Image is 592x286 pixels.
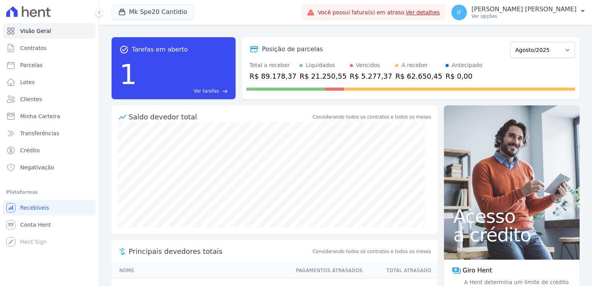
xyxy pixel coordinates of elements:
div: Antecipado [452,61,482,69]
a: Negativação [3,160,96,175]
span: Acesso [453,207,570,226]
span: Recebíveis [20,204,49,212]
div: Considerando todos os contratos e todos os meses [313,114,431,121]
div: Total a receber [250,61,296,69]
span: IF [457,10,461,15]
div: Vencidos [356,61,380,69]
a: Ver detalhes [406,9,440,16]
span: Lotes [20,78,35,86]
span: Tarefas em aberto [132,45,188,54]
span: Visão Geral [20,27,51,35]
span: Ver tarefas [194,88,219,95]
div: Plataformas [6,188,93,197]
div: R$ 0,00 [446,71,482,81]
div: Liquidados [306,61,335,69]
div: R$ 21.250,55 [299,71,346,81]
div: R$ 62.650,45 [395,71,442,81]
a: Ver tarefas east [140,88,228,95]
span: Considerando todos os contratos e todos os meses [313,248,431,255]
span: Você possui fatura(s) em atraso. [318,9,440,17]
span: Clientes [20,95,42,103]
a: Conta Hent [3,217,96,233]
span: Principais devedores totais [129,246,311,257]
div: Saldo devedor total [129,112,311,122]
th: Nome [112,263,289,279]
div: 1 [119,54,137,95]
span: east [222,88,228,94]
a: Clientes [3,91,96,107]
a: Lotes [3,74,96,90]
a: Transferências [3,126,96,141]
th: Pagamentos Atrasados [289,263,363,279]
span: Minha Carteira [20,112,60,120]
a: Crédito [3,143,96,158]
span: Transferências [20,129,59,137]
a: Visão Geral [3,23,96,39]
p: [PERSON_NAME] [PERSON_NAME] [472,5,577,13]
p: Ver opções [472,13,577,19]
div: R$ 5.277,37 [350,71,392,81]
a: Contratos [3,40,96,56]
span: Parcelas [20,61,43,69]
span: Giro Hent [463,266,492,275]
div: A receber [401,61,428,69]
a: Minha Carteira [3,109,96,124]
span: Contratos [20,44,46,52]
div: Posição de parcelas [262,45,323,54]
button: IF [PERSON_NAME] [PERSON_NAME] Ver opções [445,2,592,23]
span: a crédito [453,226,570,244]
span: Crédito [20,146,40,154]
div: R$ 89.178,37 [250,71,296,81]
span: Negativação [20,164,54,171]
a: Recebíveis [3,200,96,215]
button: Mk Spe20 Cantidio [112,5,194,19]
a: Parcelas [3,57,96,73]
th: Total Atrasado [363,263,437,279]
span: Conta Hent [20,221,51,229]
span: task_alt [119,45,129,54]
